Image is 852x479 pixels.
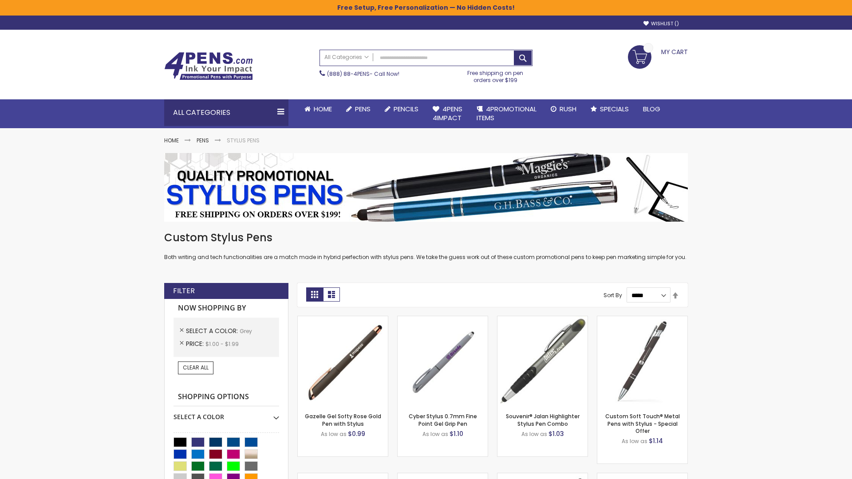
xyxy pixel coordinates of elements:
[240,327,252,335] span: Grey
[548,429,564,438] span: $1.03
[597,316,687,323] a: Custom Soft Touch® Metal Pens with Stylus-Grey
[183,364,209,371] span: Clear All
[174,388,279,407] strong: Shopping Options
[643,104,660,114] span: Blog
[458,66,533,84] div: Free shipping on pen orders over $199
[597,316,687,406] img: Custom Soft Touch® Metal Pens with Stylus-Grey
[497,316,588,406] img: Souvenir® Jalan Highlighter Stylus Pen Combo-Grey
[636,99,667,119] a: Blog
[398,316,488,323] a: Cyber Stylus 0.7mm Fine Point Gel Grip Pen-Grey
[521,430,547,438] span: As low as
[227,137,260,144] strong: Stylus Pens
[186,326,240,335] span: Select A Color
[320,50,373,65] a: All Categories
[560,104,576,114] span: Rush
[394,104,418,114] span: Pencils
[497,316,588,323] a: Souvenir® Jalan Highlighter Stylus Pen Combo-Grey
[164,137,179,144] a: Home
[378,99,426,119] a: Pencils
[298,316,388,323] a: Gazelle Gel Softy Rose Gold Pen with Stylus-Grey
[469,99,544,128] a: 4PROMOTIONALITEMS
[173,286,195,296] strong: Filter
[306,287,323,302] strong: Grid
[600,104,629,114] span: Specials
[164,52,253,80] img: 4Pens Custom Pens and Promotional Products
[164,231,688,245] h1: Custom Stylus Pens
[327,70,370,78] a: (888) 88-4PENS
[603,291,622,299] label: Sort By
[164,99,288,126] div: All Categories
[450,429,463,438] span: $1.10
[205,340,239,348] span: $1.00 - $1.99
[324,54,369,61] span: All Categories
[164,153,688,222] img: Stylus Pens
[314,104,332,114] span: Home
[305,412,381,427] a: Gazelle Gel Softy Rose Gold Pen with Stylus
[348,429,365,438] span: $0.99
[544,99,584,119] a: Rush
[506,412,580,427] a: Souvenir® Jalan Highlighter Stylus Pen Combo
[426,99,469,128] a: 4Pens4impact
[298,316,388,406] img: Gazelle Gel Softy Rose Gold Pen with Stylus-Grey
[643,20,679,27] a: Wishlist
[197,137,209,144] a: Pens
[186,339,205,348] span: Price
[398,316,488,406] img: Cyber Stylus 0.7mm Fine Point Gel Grip Pen-Grey
[174,299,279,318] strong: Now Shopping by
[327,70,399,78] span: - Call Now!
[164,231,688,261] div: Both writing and tech functionalities are a match made in hybrid perfection with stylus pens. We ...
[477,104,536,122] span: 4PROMOTIONAL ITEMS
[433,104,462,122] span: 4Pens 4impact
[297,99,339,119] a: Home
[584,99,636,119] a: Specials
[321,430,347,438] span: As low as
[174,406,279,421] div: Select A Color
[339,99,378,119] a: Pens
[178,361,213,374] a: Clear All
[622,437,647,445] span: As low as
[409,412,477,427] a: Cyber Stylus 0.7mm Fine Point Gel Grip Pen
[605,412,680,434] a: Custom Soft Touch® Metal Pens with Stylus - Special Offer
[422,430,448,438] span: As low as
[649,436,663,445] span: $1.14
[355,104,371,114] span: Pens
